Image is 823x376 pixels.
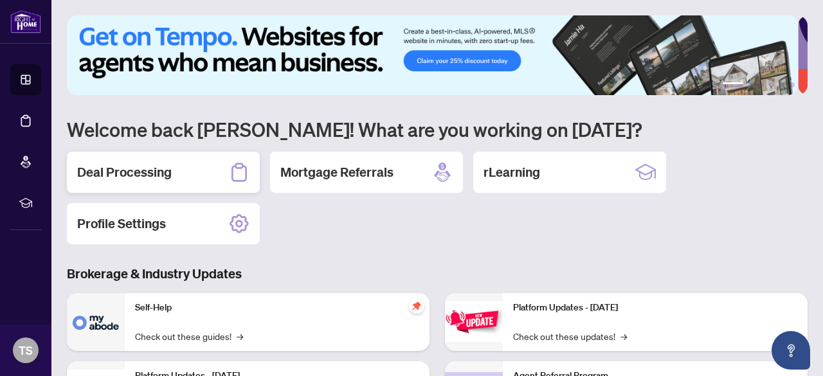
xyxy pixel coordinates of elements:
[779,82,784,87] button: 5
[77,163,172,181] h2: Deal Processing
[620,329,627,343] span: →
[19,341,33,359] span: TS
[409,298,424,314] span: pushpin
[790,82,795,87] button: 6
[445,301,503,342] img: Platform Updates - June 23, 2025
[67,15,798,95] img: Slide 0
[759,82,764,87] button: 3
[723,82,743,87] button: 1
[280,163,393,181] h2: Mortgage Referrals
[10,10,41,33] img: logo
[237,329,243,343] span: →
[135,329,243,343] a: Check out these guides!→
[135,301,419,315] p: Self-Help
[67,293,125,351] img: Self-Help
[513,301,797,315] p: Platform Updates - [DATE]
[769,82,774,87] button: 4
[748,82,754,87] button: 2
[77,215,166,233] h2: Profile Settings
[484,163,540,181] h2: rLearning
[67,265,808,283] h3: Brokerage & Industry Updates
[772,331,810,370] button: Open asap
[513,329,627,343] a: Check out these updates!→
[67,117,808,141] h1: Welcome back [PERSON_NAME]! What are you working on [DATE]?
